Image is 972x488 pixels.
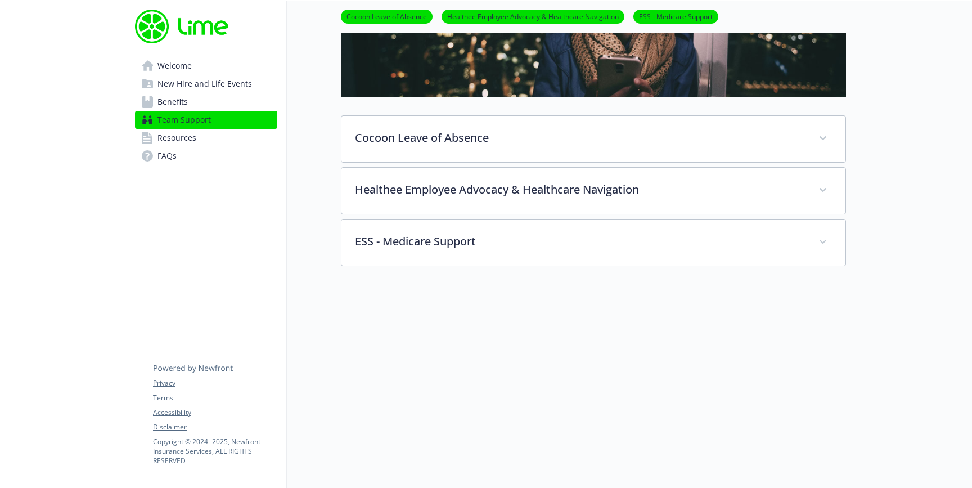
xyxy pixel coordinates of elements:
[355,129,805,146] p: Cocoon Leave of Absence
[153,437,277,465] p: Copyright © 2024 - 2025 , Newfront Insurance Services, ALL RIGHTS RESERVED
[153,422,277,432] a: Disclaimer
[157,93,188,111] span: Benefits
[157,57,192,75] span: Welcome
[355,233,805,250] p: ESS - Medicare Support
[157,75,252,93] span: New Hire and Life Events
[157,147,177,165] span: FAQs
[135,111,277,129] a: Team Support
[135,57,277,75] a: Welcome
[341,168,845,214] div: Healthee Employee Advocacy & Healthcare Navigation
[135,93,277,111] a: Benefits
[341,11,433,21] a: Cocoon Leave of Absence
[341,220,845,266] div: ESS - Medicare Support
[135,129,277,147] a: Resources
[135,147,277,165] a: FAQs
[135,75,277,93] a: New Hire and Life Events
[157,111,211,129] span: Team Support
[355,181,805,198] p: Healthee Employee Advocacy & Healthcare Navigation
[157,129,196,147] span: Resources
[153,378,277,388] a: Privacy
[341,116,845,162] div: Cocoon Leave of Absence
[633,11,718,21] a: ESS - Medicare Support
[153,408,277,418] a: Accessibility
[442,11,624,21] a: Healthee Employee Advocacy & Healthcare Navigation
[153,393,277,403] a: Terms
